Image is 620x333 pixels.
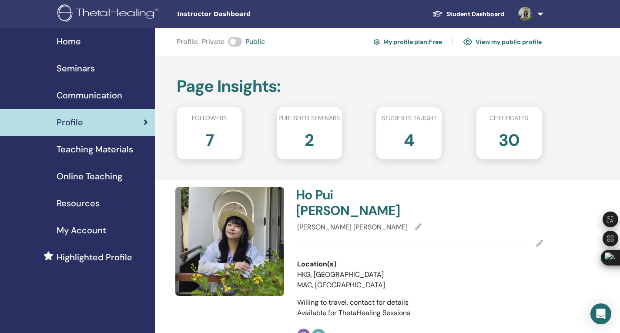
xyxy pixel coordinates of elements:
img: default.jpg [518,7,532,21]
span: Private [202,37,225,47]
span: Profile : [177,37,198,47]
h4: Ho Pui [PERSON_NAME] [296,187,415,219]
span: Available for ThetaHealing Sessions [297,308,410,317]
span: Followers [192,114,227,123]
li: HKG, [GEOGRAPHIC_DATA] [297,269,392,280]
span: Profile [57,116,83,129]
span: Home [57,35,81,48]
h2: Page Insights : [177,77,542,97]
span: Published seminars [278,114,340,123]
span: Public [245,37,265,47]
div: Open Intercom Messenger [590,303,611,324]
span: Location(s) [297,259,336,269]
h2: 7 [205,126,214,151]
h2: 30 [499,126,519,151]
span: Willing to travel, contact for details [297,298,409,307]
img: cog.svg [374,37,380,46]
span: Teaching Materials [57,143,133,156]
span: Resources [57,197,100,210]
h2: 2 [305,126,314,151]
a: View my public profile [463,35,542,49]
span: Students taught [382,114,437,123]
a: Student Dashboard [426,6,511,22]
img: logo.png [57,4,161,24]
span: Highlighted Profile [57,251,132,264]
span: [PERSON_NAME] [PERSON_NAME] [297,222,408,232]
span: Certificates [489,114,528,123]
img: eye.svg [463,38,472,46]
span: Instructor Dashboard [177,10,308,19]
a: My profile plan:Free [374,35,442,49]
img: graduation-cap-white.svg [432,10,443,17]
h2: 4 [404,126,414,151]
li: MAC, [GEOGRAPHIC_DATA] [297,280,392,290]
span: Online Teaching [57,170,122,183]
span: Communication [57,89,122,102]
span: Seminars [57,62,95,75]
span: My Account [57,224,106,237]
img: default.jpg [175,187,284,296]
